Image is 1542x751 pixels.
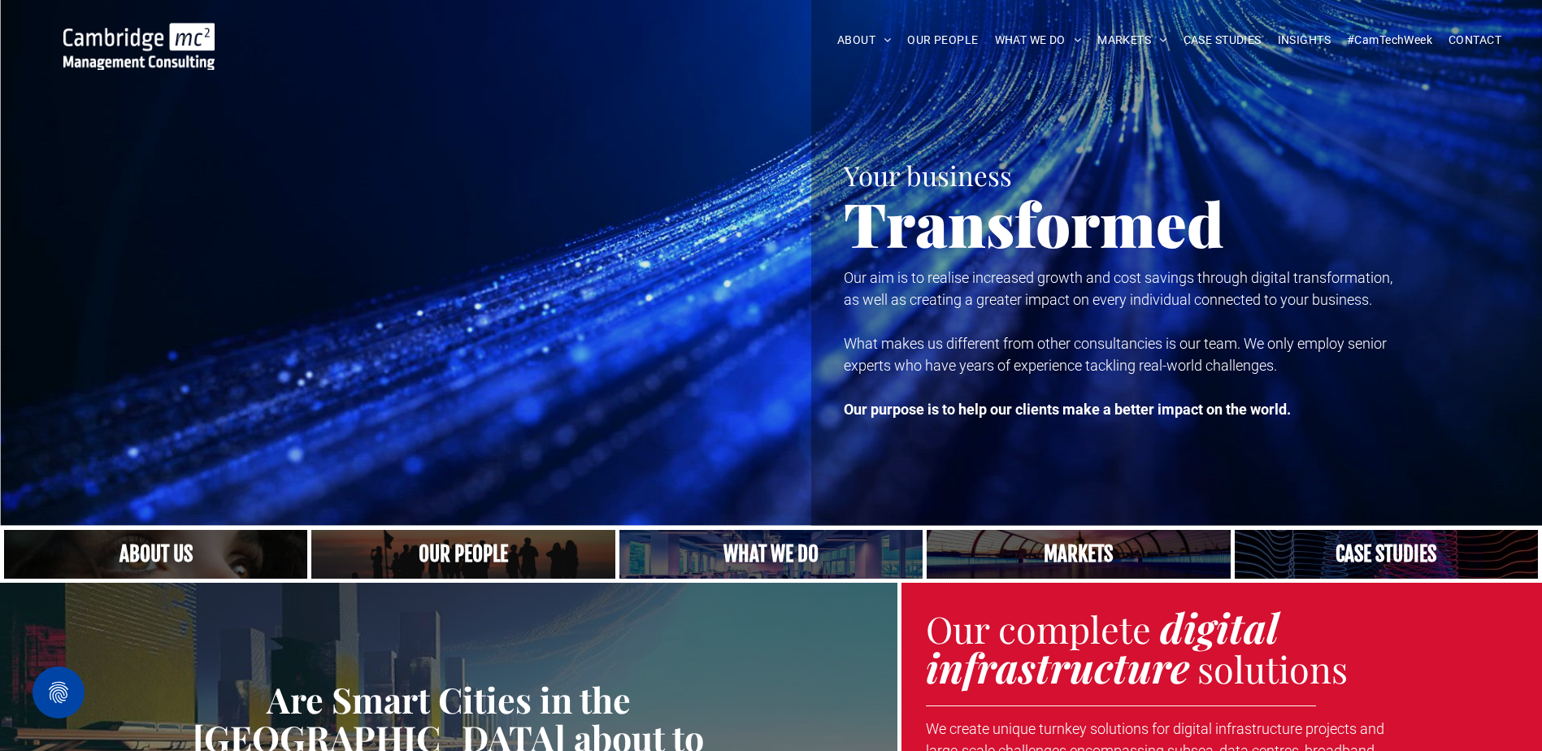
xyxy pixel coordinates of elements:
[619,530,923,579] a: A yoga teacher lifting his whole body off the ground in the peacock pose
[844,157,1012,193] span: Your business
[1270,28,1339,53] a: INSIGHTS
[311,530,615,579] a: A crowd in silhouette at sunset, on a rise or lookout point
[926,604,1151,653] span: Our complete
[987,28,1090,53] a: WHAT WE DO
[844,335,1387,374] span: What makes us different from other consultancies is our team. We only employ senior experts who h...
[829,28,900,53] a: ABOUT
[1339,28,1440,53] a: #CamTechWeek
[4,530,307,579] a: Close up of woman's face, centered on her eyes
[844,182,1224,263] span: Transformed
[844,269,1392,308] span: Our aim is to realise increased growth and cost savings through digital transformation, as well a...
[844,401,1291,418] strong: Our purpose is to help our clients make a better impact on the world.
[899,28,986,53] a: OUR PEOPLE
[63,23,215,70] img: Cambridge MC Logo
[1089,28,1175,53] a: MARKETS
[1175,28,1270,53] a: CASE STUDIES
[926,640,1189,694] strong: infrastructure
[1440,28,1509,53] a: CONTACT
[1197,644,1348,692] span: solutions
[1160,600,1279,654] strong: digital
